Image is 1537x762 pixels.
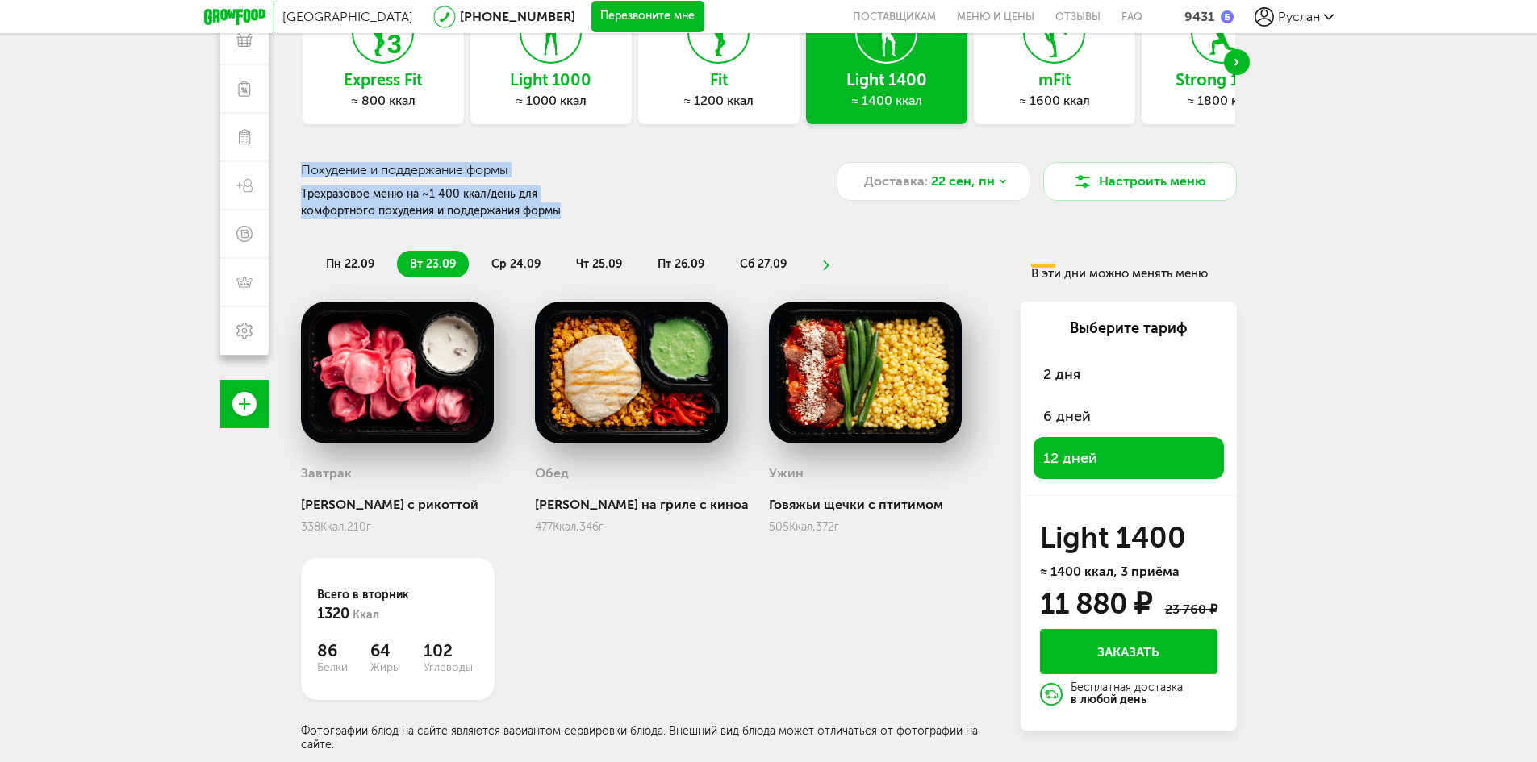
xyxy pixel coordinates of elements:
[1043,162,1237,201] button: Настроить меню
[769,465,804,481] h3: Ужин
[301,302,495,443] img: big_tsROXB5P9kwqKV4s.png
[769,497,963,512] div: Говяжьи щечки с птитимом
[789,520,816,534] span: Ккал,
[1142,71,1303,89] h3: Strong 1800
[410,257,456,271] span: вт 23.09
[1040,591,1151,617] div: 11 880 ₽
[769,520,963,534] div: 505 372
[1184,9,1214,24] div: 9431
[424,660,477,674] span: Углеводы
[740,257,787,271] span: сб 27.09
[1278,9,1320,24] span: Руслан
[424,641,477,660] span: 102
[1040,564,1180,579] span: ≈ 1400 ккал, 3 приёма
[931,172,995,191] span: 22 сен, пн
[974,71,1135,89] h3: mFit
[282,9,413,24] span: [GEOGRAPHIC_DATA]
[535,497,749,512] div: [PERSON_NAME] на гриле с киноа
[301,497,495,512] div: [PERSON_NAME] с рикоттой
[460,9,575,24] a: [PHONE_NUMBER]
[553,520,579,534] span: Ккал,
[1043,363,1214,385] span: 2 дня
[317,641,370,660] span: 86
[658,257,704,271] span: пт 26.09
[638,93,800,109] div: ≈ 1200 ккал
[1165,602,1217,617] div: 23 760 ₽
[470,71,632,89] h3: Light 1000
[638,71,800,89] h3: Fit
[366,520,371,534] span: г
[1034,318,1224,339] div: Выберите тариф
[1040,525,1217,551] h3: Light 1400
[535,520,749,534] div: 477 346
[353,608,379,622] span: Ккал
[1071,682,1183,706] div: Бесплатная доставка
[301,465,352,481] h3: Завтрак
[301,162,800,177] h3: Похудение и поддержание формы
[320,520,347,534] span: Ккал,
[1142,93,1303,109] div: ≈ 1800 ккал
[576,257,622,271] span: чт 25.09
[370,641,424,660] span: 64
[806,93,967,109] div: ≈ 1400 ккал
[834,520,839,534] span: г
[326,257,374,271] span: пн 22.09
[535,465,569,481] h3: Обед
[591,1,704,33] button: Перезвоните мне
[974,93,1135,109] div: ≈ 1600 ккал
[1031,264,1231,281] div: В эти дни можно менять меню
[301,724,995,752] div: Фотографии блюд на сайте являются вариантом сервировки блюда. Внешний вид блюда может отличаться ...
[317,586,478,625] div: Всего в вторник
[535,302,729,443] img: big_rLCYkHJsmAZfSQmF.png
[301,185,611,219] div: Трехразовое меню на ~1 400 ккал/день для комфортного похудения и поддержания формы
[301,520,495,534] div: 338 210
[317,660,370,674] span: Белки
[1043,447,1214,469] span: 12 дней
[806,71,967,89] h3: Light 1400
[491,257,541,271] span: ср 24.09
[769,302,963,443] img: big_eDAa7AXJT8cXdYby.png
[599,520,604,534] span: г
[317,605,349,623] span: 1320
[864,172,928,191] span: Доставка:
[1043,405,1214,427] span: 6 дней
[1224,49,1250,75] div: Next slide
[1040,629,1217,674] button: Заказать
[370,660,424,674] span: Жиры
[1071,693,1146,706] strong: в любой день
[1221,10,1234,23] img: bonus_b.cdccf46.png
[303,71,464,89] h3: Express Fit
[470,93,632,109] div: ≈ 1000 ккал
[303,93,464,109] div: ≈ 800 ккал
